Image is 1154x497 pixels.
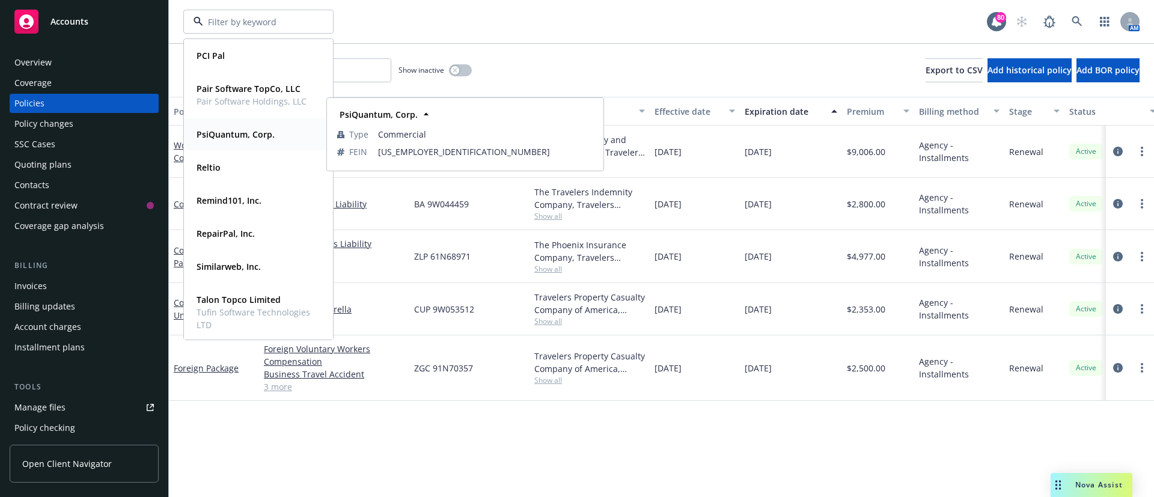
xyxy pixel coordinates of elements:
[534,375,645,385] span: Show all
[264,343,405,368] a: Foreign Voluntary Workers Compensation
[534,239,645,264] div: The Phoenix Insurance Company, Travelers Insurance
[398,65,444,75] span: Show inactive
[1009,362,1043,374] span: Renewal
[10,73,159,93] a: Coverage
[534,186,645,211] div: The Travelers Indemnity Company, Travelers Insurance
[10,53,159,72] a: Overview
[655,250,682,263] span: [DATE]
[534,264,645,274] span: Show all
[1135,361,1149,375] a: more
[919,244,1000,269] span: Agency - Installments
[203,16,309,28] input: Filter by keyword
[10,135,159,154] a: SSC Cases
[919,139,1000,164] span: Agency - Installments
[1074,251,1098,262] span: Active
[10,398,159,417] a: Manage files
[745,105,824,118] div: Expiration date
[1111,197,1125,211] a: circleInformation
[926,64,983,76] span: Export to CSV
[1009,145,1043,158] span: Renewal
[14,94,44,113] div: Policies
[1135,249,1149,264] a: more
[10,94,159,113] a: Policies
[1074,146,1098,157] span: Active
[174,198,243,210] a: Commercial Auto
[847,250,885,263] span: $4,977.00
[349,145,367,158] span: FEIN
[655,303,682,316] span: [DATE]
[10,418,159,438] a: Policy checking
[14,196,78,215] div: Contract review
[1037,10,1061,34] a: Report a Bug
[1074,362,1098,373] span: Active
[197,50,225,61] strong: PCI Pal
[174,245,222,269] a: Commercial Package
[1009,303,1043,316] span: Renewal
[169,97,259,126] button: Policy details
[14,155,72,174] div: Quoting plans
[10,260,159,272] div: Billing
[745,145,772,158] span: [DATE]
[1076,58,1140,82] button: Add BOR policy
[655,362,682,374] span: [DATE]
[842,97,914,126] button: Premium
[1004,97,1064,126] button: Stage
[197,162,221,173] strong: Reltio
[22,457,112,470] span: Open Client Navigator
[10,114,159,133] a: Policy changes
[264,237,405,250] a: Employee Benefits Liability
[1009,105,1046,118] div: Stage
[174,362,239,374] a: Foreign Package
[349,128,368,141] span: Type
[1009,198,1043,210] span: Renewal
[414,303,474,316] span: CUP 9W053512
[534,316,645,326] span: Show all
[919,296,1000,322] span: Agency - Installments
[919,355,1000,380] span: Agency - Installments
[10,381,159,393] div: Tools
[745,362,772,374] span: [DATE]
[1065,10,1089,34] a: Search
[1074,198,1098,209] span: Active
[264,263,405,275] a: 2 more
[197,261,261,272] strong: Similarweb, Inc.
[10,196,159,215] a: Contract review
[14,338,85,357] div: Installment plans
[1111,144,1125,159] a: circleInformation
[988,58,1072,82] button: Add historical policy
[10,276,159,296] a: Invoices
[847,105,896,118] div: Premium
[995,12,1006,23] div: 80
[10,216,159,236] a: Coverage gap analysis
[530,97,650,126] button: Market details
[534,350,645,375] div: Travelers Property Casualty Company of America, Travelers Insurance
[745,250,772,263] span: [DATE]
[197,195,261,206] strong: Remind101, Inc.
[414,250,471,263] span: ZLP 61N68971
[14,398,66,417] div: Manage files
[919,105,986,118] div: Billing method
[1074,303,1098,314] span: Active
[197,306,318,331] span: Tufin Software Technologies LTD
[197,95,307,108] span: Pair Software Holdings, LLC
[378,128,593,141] span: Commercial
[847,198,885,210] span: $2,800.00
[264,198,405,210] a: Commercial Auto Liability
[655,105,722,118] div: Effective date
[914,97,1004,126] button: Billing method
[10,297,159,316] a: Billing updates
[655,145,682,158] span: [DATE]
[847,303,885,316] span: $2,353.00
[264,380,405,393] a: 3 more
[534,211,645,221] span: Show all
[1135,302,1149,316] a: more
[847,362,885,374] span: $2,500.00
[745,303,772,316] span: [DATE]
[14,175,49,195] div: Contacts
[534,291,645,316] div: Travelers Property Casualty Company of America, Travelers Insurance
[1076,64,1140,76] span: Add BOR policy
[14,317,81,337] div: Account charges
[10,338,159,357] a: Installment plans
[409,97,530,126] button: Policy number
[926,58,983,82] button: Export to CSV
